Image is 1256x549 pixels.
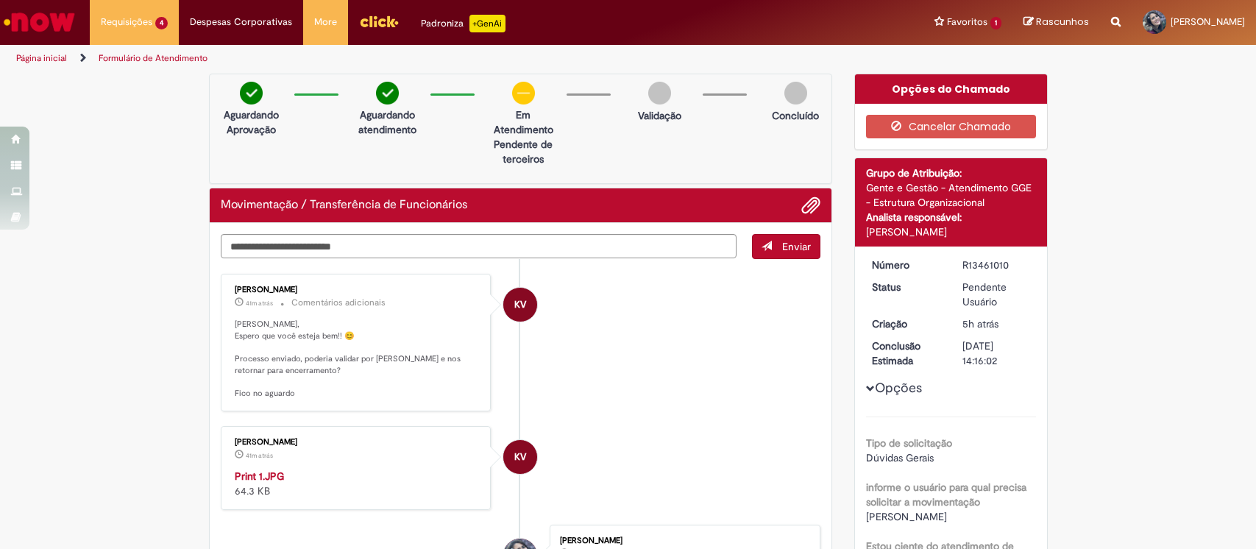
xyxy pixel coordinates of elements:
[648,82,671,105] img: img-circle-grey.png
[314,15,337,29] span: More
[866,451,934,464] span: Dúvidas Gerais
[512,82,535,105] img: circle-minus.png
[99,52,207,64] a: Formulário de Atendimento
[752,234,820,259] button: Enviar
[861,280,951,294] dt: Status
[235,470,284,483] a: Print 1.JPG
[469,15,505,32] p: +GenAi
[235,319,480,400] p: [PERSON_NAME], Espero que você esteja bem!! 😊 Processo enviado, poderia validar por [PERSON_NAME]...
[962,258,1031,272] div: R13461010
[772,108,819,123] p: Concluído
[861,258,951,272] dt: Número
[359,10,399,32] img: click_logo_yellow_360x200.png
[962,317,998,330] time: 29/08/2025 09:15:59
[190,15,292,29] span: Despesas Corporativas
[235,469,480,498] div: 64.3 KB
[990,17,1001,29] span: 1
[503,440,537,474] div: Karine Vieira
[782,240,811,253] span: Enviar
[246,299,273,308] time: 29/08/2025 13:15:44
[376,82,399,105] img: check-circle-green.png
[866,510,947,523] span: [PERSON_NAME]
[101,15,152,29] span: Requisições
[962,280,1031,309] div: Pendente Usuário
[1023,15,1089,29] a: Rascunhos
[1,7,77,37] img: ServiceNow
[866,224,1036,239] div: [PERSON_NAME]
[1171,15,1245,28] span: [PERSON_NAME]
[866,180,1036,210] div: Gente e Gestão - Atendimento GGE - Estrutura Organizacional
[352,107,423,137] p: Aguardando atendimento
[866,166,1036,180] div: Grupo de Atribuição:
[246,299,273,308] span: 41m atrás
[235,438,480,447] div: [PERSON_NAME]
[11,45,826,72] ul: Trilhas de página
[801,196,820,215] button: Adicionar anexos
[962,317,998,330] span: 5h atrás
[855,74,1047,104] div: Opções do Chamado
[866,481,1026,509] b: informe o usuário para qual precisa solicitar a movimentação
[488,137,559,166] p: Pendente de terceiros
[514,439,526,475] span: KV
[861,316,951,331] dt: Criação
[503,288,537,322] div: Karine Vieira
[866,115,1036,138] button: Cancelar Chamado
[638,108,681,123] p: Validação
[866,210,1036,224] div: Analista responsável:
[784,82,807,105] img: img-circle-grey.png
[866,436,952,450] b: Tipo de solicitação
[560,536,805,545] div: [PERSON_NAME]
[221,234,737,259] textarea: Digite sua mensagem aqui...
[291,297,386,309] small: Comentários adicionais
[947,15,987,29] span: Favoritos
[421,15,505,32] div: Padroniza
[246,451,273,460] span: 41m atrás
[240,82,263,105] img: check-circle-green.png
[962,316,1031,331] div: 29/08/2025 09:15:59
[1036,15,1089,29] span: Rascunhos
[221,199,467,212] h2: Movimentação / Transferência de Funcionários Histórico de tíquete
[488,107,559,137] p: Em Atendimento
[235,286,480,294] div: [PERSON_NAME]
[962,339,1031,368] div: [DATE] 14:16:02
[514,287,526,322] span: KV
[246,451,273,460] time: 29/08/2025 13:15:33
[216,107,287,137] p: Aguardando Aprovação
[155,17,168,29] span: 4
[861,339,951,368] dt: Conclusão Estimada
[16,52,67,64] a: Página inicial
